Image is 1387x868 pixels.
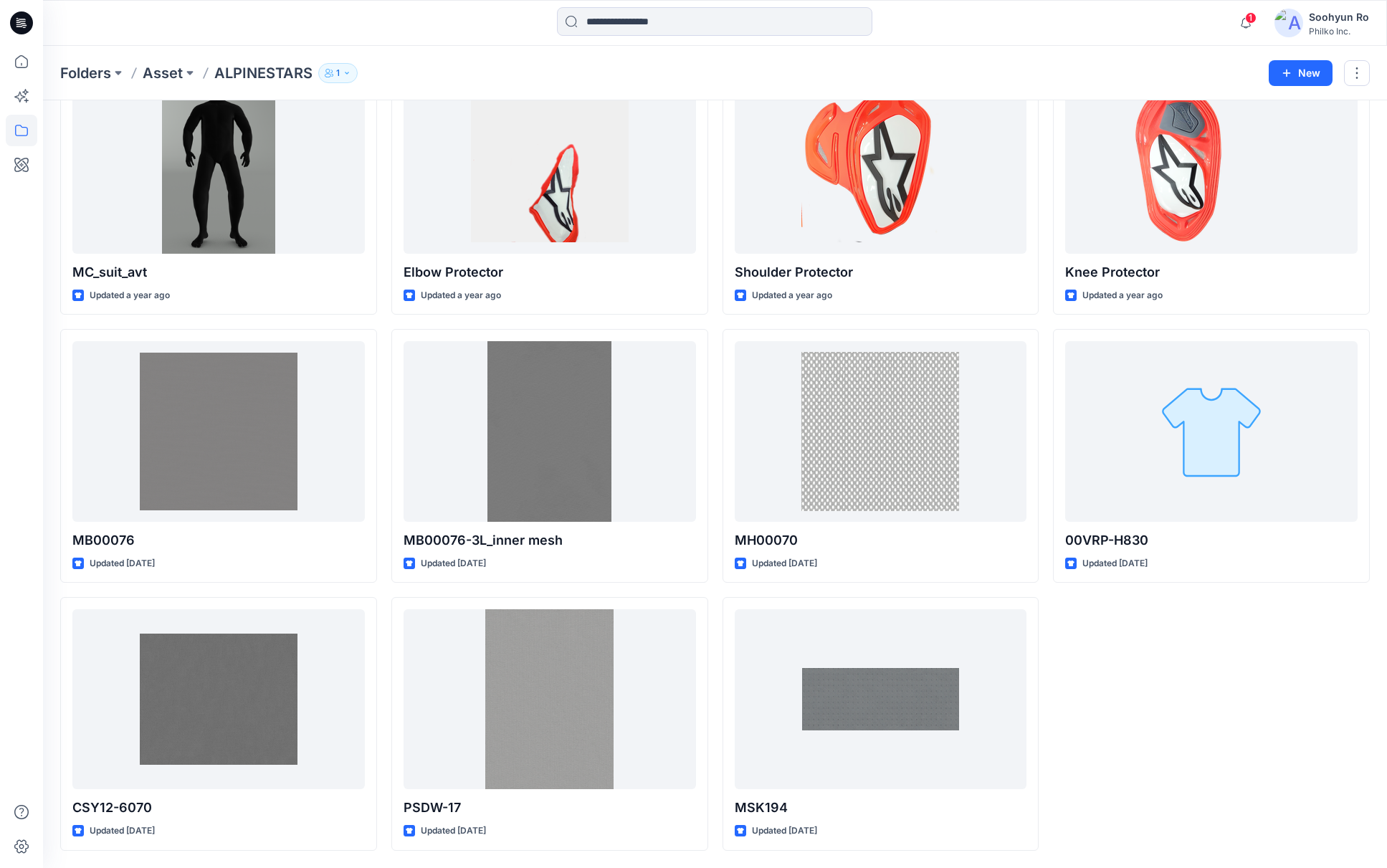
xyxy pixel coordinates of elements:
a: 00VRP-H830 [1065,341,1358,521]
p: Updated [DATE] [1082,556,1148,571]
p: Updated [DATE] [421,556,486,571]
div: Philko Inc. [1309,26,1369,37]
a: CSY12-6070 [72,609,365,789]
a: MH00070 [735,341,1027,521]
p: PSDW-17 [404,798,696,818]
p: MB00076-3L_inner mesh [404,530,696,550]
p: CSY12-6070 [72,798,365,818]
p: Updated [DATE] [90,556,155,571]
a: MC_suit_avt [72,74,365,254]
p: Updated a year ago [752,288,832,303]
p: Knee Protector [1065,262,1358,282]
p: Updated [DATE] [421,824,486,839]
img: avatar [1274,9,1303,37]
a: MB00076-3L_inner mesh [404,341,696,521]
p: MH00070 [735,530,1027,550]
p: Updated a year ago [421,288,501,303]
div: Soohyun Ro [1309,9,1369,26]
a: PSDW-17 [404,609,696,789]
p: Updated [DATE] [752,824,817,839]
p: Updated [DATE] [90,824,155,839]
p: Elbow Protector [404,262,696,282]
p: Updated a year ago [1082,288,1163,303]
p: Shoulder Protector [735,262,1027,282]
button: 1 [318,63,358,83]
a: MSK194 [735,609,1027,789]
p: Updated a year ago [90,288,170,303]
a: Asset [143,63,183,83]
p: MSK194 [735,798,1027,818]
a: MB00076 [72,341,365,521]
p: ALPINESTARS [214,63,313,83]
a: Folders [60,63,111,83]
p: MB00076 [72,530,365,550]
p: 00VRP-H830 [1065,530,1358,550]
a: Shoulder Protector [735,74,1027,254]
p: MC_suit_avt [72,262,365,282]
a: Knee Protector [1065,74,1358,254]
p: Updated [DATE] [752,556,817,571]
a: Elbow Protector [404,74,696,254]
button: New [1269,60,1333,86]
p: 1 [336,65,340,81]
span: 1 [1245,12,1257,24]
